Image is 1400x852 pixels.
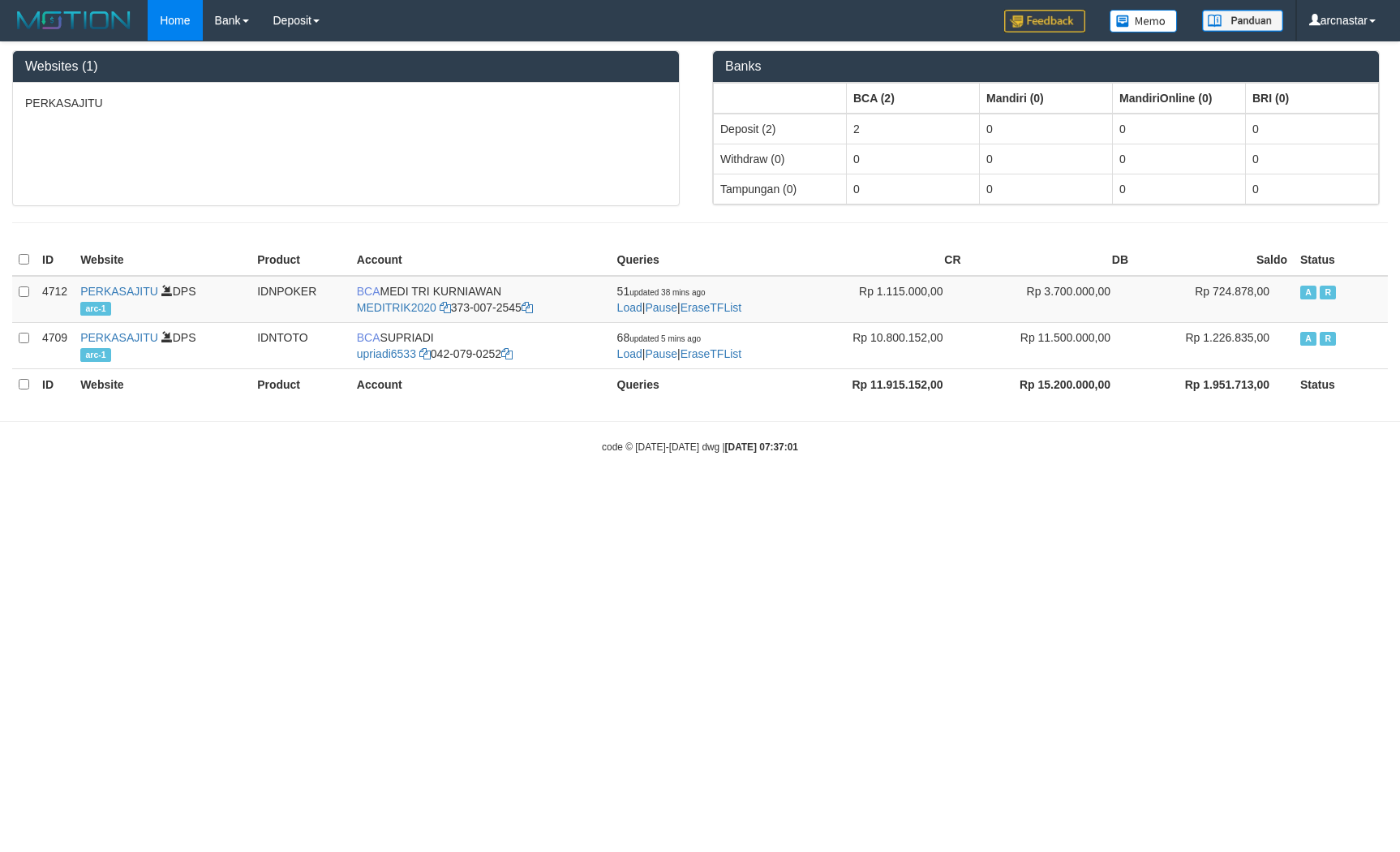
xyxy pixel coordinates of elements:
[12,8,135,32] img: MOTION_logo.png
[725,59,1367,74] h3: Banks
[800,244,968,276] th: CR
[1320,286,1336,299] span: Running
[980,144,1113,174] td: 0
[617,285,742,314] span: | |
[968,244,1136,276] th: DB
[611,244,800,276] th: Queries
[357,347,416,360] a: upriadi6533
[1135,276,1294,323] td: Rp 724.878,00
[617,285,706,298] span: 51
[714,83,847,114] th: Group: activate to sort column ascending
[80,302,111,316] span: arc-1
[36,368,74,400] th: ID
[968,368,1136,400] th: Rp 15.200.000,00
[847,83,980,114] th: Group: activate to sort column ascending
[1246,83,1379,114] th: Group: activate to sort column ascending
[714,114,847,144] td: Deposit (2)
[800,322,968,368] td: Rp 10.800.152,00
[617,347,642,360] a: Load
[617,301,642,314] a: Load
[36,322,74,368] td: 4709
[1113,114,1246,144] td: 0
[357,285,380,298] span: BCA
[968,322,1136,368] td: Rp 11.500.000,00
[80,331,158,344] a: PERKASAJITU
[36,244,74,276] th: ID
[419,347,431,360] a: Copy upriadi6533 to clipboard
[714,144,847,174] td: Withdraw (0)
[1135,368,1294,400] th: Rp 1.951.713,00
[617,331,701,344] span: 68
[501,347,513,360] a: Copy 0420790252 to clipboard
[980,83,1113,114] th: Group: activate to sort column ascending
[74,244,251,276] th: Website
[25,59,667,74] h3: Websites (1)
[968,276,1136,323] td: Rp 3.700.000,00
[1246,114,1379,144] td: 0
[1113,144,1246,174] td: 0
[611,368,800,400] th: Queries
[645,347,677,360] a: Pause
[1135,244,1294,276] th: Saldo
[1300,332,1316,346] span: Active
[1246,174,1379,204] td: 0
[350,276,611,323] td: MEDI TRI KURNIAWAN 373-007-2545
[74,276,251,323] td: DPS
[714,174,847,204] td: Tampungan (0)
[847,114,980,144] td: 2
[980,114,1113,144] td: 0
[522,301,533,314] a: Copy 3730072545 to clipboard
[1135,322,1294,368] td: Rp 1.226.835,00
[251,368,350,400] th: Product
[1004,10,1085,32] img: Feedback.jpg
[80,285,158,298] a: PERKASAJITU
[617,331,742,360] span: | |
[80,348,111,362] span: arc-1
[847,174,980,204] td: 0
[74,368,251,400] th: Website
[629,288,705,297] span: updated 38 mins ago
[1320,332,1336,346] span: Running
[357,301,436,314] a: MEDITRIK2020
[350,244,611,276] th: Account
[681,347,741,360] a: EraseTFList
[1294,368,1388,400] th: Status
[1246,144,1379,174] td: 0
[357,331,380,344] span: BCA
[1113,174,1246,204] td: 0
[725,441,798,453] strong: [DATE] 07:37:01
[800,276,968,323] td: Rp 1.115.000,00
[440,301,451,314] a: Copy MEDITRIK2020 to clipboard
[1202,10,1283,32] img: panduan.png
[645,301,677,314] a: Pause
[629,334,701,343] span: updated 5 mins ago
[800,368,968,400] th: Rp 11.915.152,00
[251,322,350,368] td: IDNTOTO
[251,276,350,323] td: IDNPOKER
[36,276,74,323] td: 4712
[1294,244,1388,276] th: Status
[1113,83,1246,114] th: Group: activate to sort column ascending
[74,322,251,368] td: DPS
[350,322,611,368] td: SUPRIADI 042-079-0252
[25,95,667,111] p: PERKASAJITU
[350,368,611,400] th: Account
[1110,10,1178,32] img: Button%20Memo.svg
[681,301,741,314] a: EraseTFList
[847,144,980,174] td: 0
[1300,286,1316,299] span: Active
[251,244,350,276] th: Product
[980,174,1113,204] td: 0
[602,441,798,453] small: code © [DATE]-[DATE] dwg |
